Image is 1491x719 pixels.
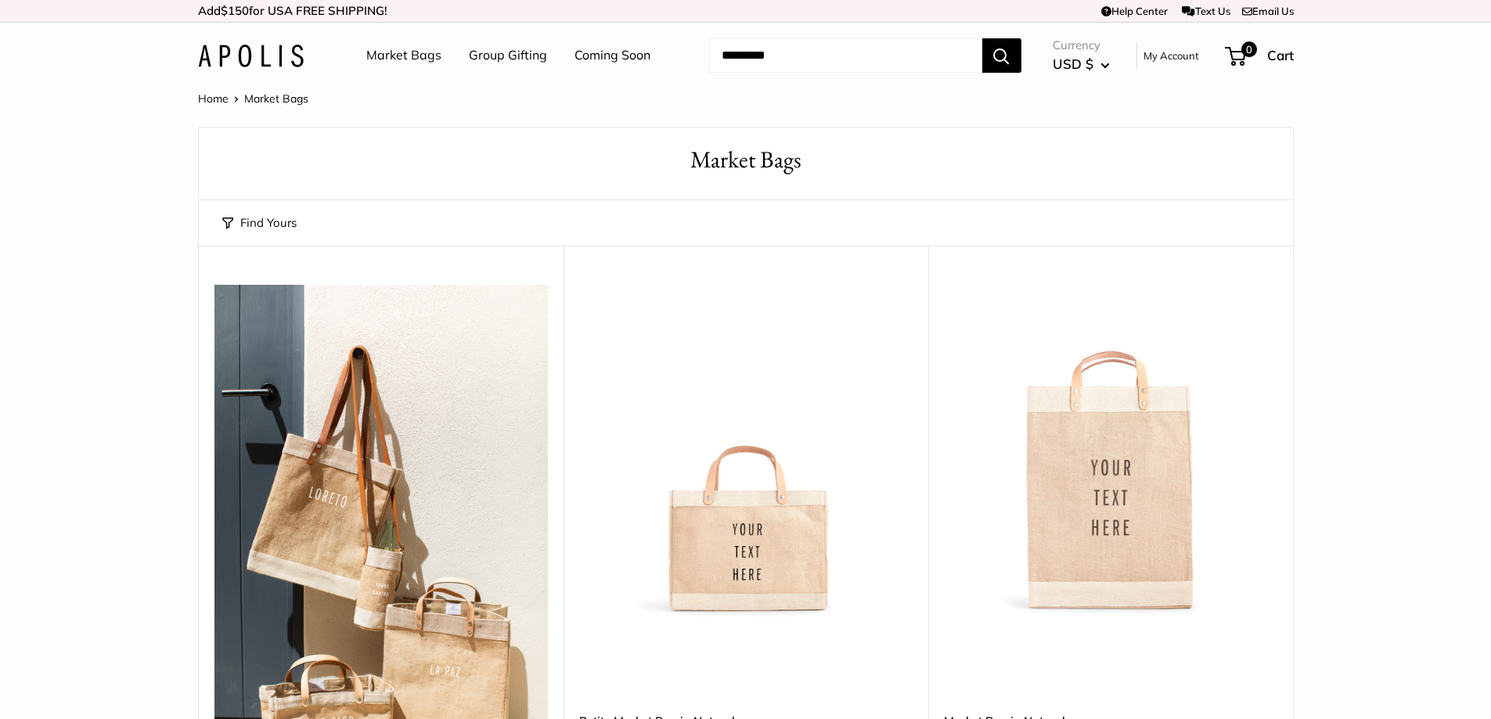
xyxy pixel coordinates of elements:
a: Coming Soon [574,44,650,67]
a: Market Bags [366,44,441,67]
img: Apolis [198,45,304,67]
a: 0 Cart [1226,43,1294,68]
a: Group Gifting [469,44,547,67]
a: Home [198,92,229,106]
img: Market Bag in Natural [944,285,1277,618]
span: Cart [1267,47,1294,63]
span: 0 [1241,41,1256,57]
span: Currency [1053,34,1110,56]
a: Email Us [1242,5,1294,17]
button: Search [982,38,1021,73]
input: Search... [709,38,982,73]
span: $150 [221,3,249,18]
button: Find Yours [222,212,297,234]
a: Petite Market Bag in Naturaldescription_Effortless style that elevates every moment [579,285,913,618]
a: Market Bag in NaturalMarket Bag in Natural [944,285,1277,618]
button: USD $ [1053,52,1110,77]
a: Text Us [1182,5,1230,17]
img: Petite Market Bag in Natural [579,285,913,618]
a: Help Center [1101,5,1168,17]
nav: Breadcrumb [198,88,308,109]
span: USD $ [1053,56,1093,72]
span: Market Bags [244,92,308,106]
a: My Account [1143,46,1199,65]
h1: Market Bags [222,143,1270,177]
